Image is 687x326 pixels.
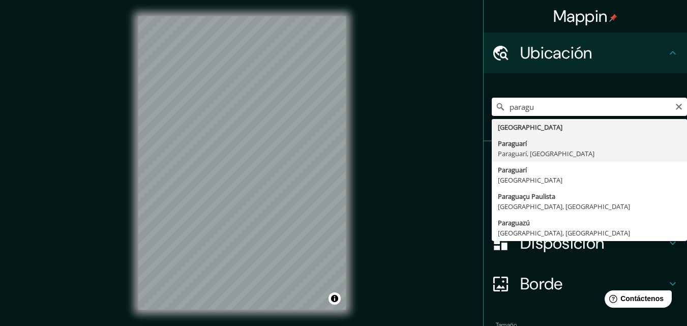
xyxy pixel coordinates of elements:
button: Claro [675,101,683,111]
div: Estilo [484,182,687,223]
div: Disposición [484,223,687,263]
font: Paraguarí, [GEOGRAPHIC_DATA] [498,149,594,158]
font: Paraguazú [498,218,530,227]
font: Paraguarí [498,165,527,174]
img: pin-icon.png [609,14,617,22]
iframe: Lanzador de widgets de ayuda [596,286,676,315]
font: Mappin [553,6,608,27]
canvas: Mapa [138,16,346,310]
font: Paraguarí [498,139,527,148]
font: [GEOGRAPHIC_DATA] [498,175,562,185]
input: Elige tu ciudad o zona [492,98,687,116]
font: Paraguaçu Paulista [498,192,555,201]
div: Ubicación [484,33,687,73]
font: Disposición [520,232,604,254]
div: Patas [484,141,687,182]
font: Ubicación [520,42,592,64]
font: [GEOGRAPHIC_DATA] [498,123,562,132]
button: Activar o desactivar atribución [328,292,341,305]
font: [GEOGRAPHIC_DATA], [GEOGRAPHIC_DATA] [498,228,630,238]
font: [GEOGRAPHIC_DATA], [GEOGRAPHIC_DATA] [498,202,630,211]
font: Borde [520,273,563,294]
div: Borde [484,263,687,304]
